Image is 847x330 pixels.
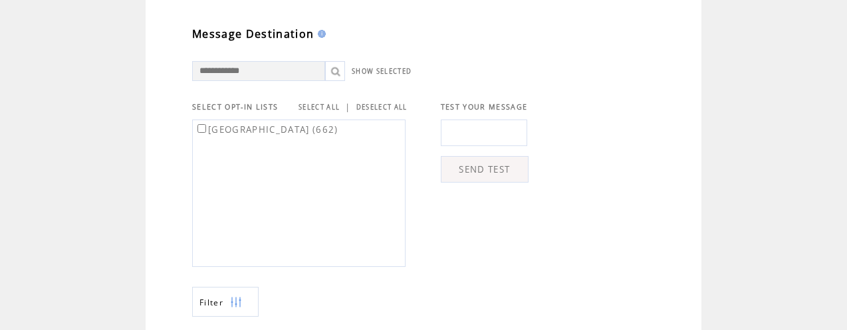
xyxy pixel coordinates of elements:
[192,27,314,41] span: Message Destination
[230,288,242,317] img: filters.png
[192,102,278,112] span: SELECT OPT-IN LISTS
[192,287,259,317] a: Filter
[299,103,340,112] a: SELECT ALL
[345,101,350,113] span: |
[441,156,529,183] a: SEND TEST
[356,103,408,112] a: DESELECT ALL
[352,67,412,76] a: SHOW SELECTED
[195,124,338,135] label: [GEOGRAPHIC_DATA] (662)
[197,124,206,133] input: [GEOGRAPHIC_DATA] (662)
[441,102,528,112] span: TEST YOUR MESSAGE
[199,297,223,308] span: Show filters
[314,30,326,38] img: help.gif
